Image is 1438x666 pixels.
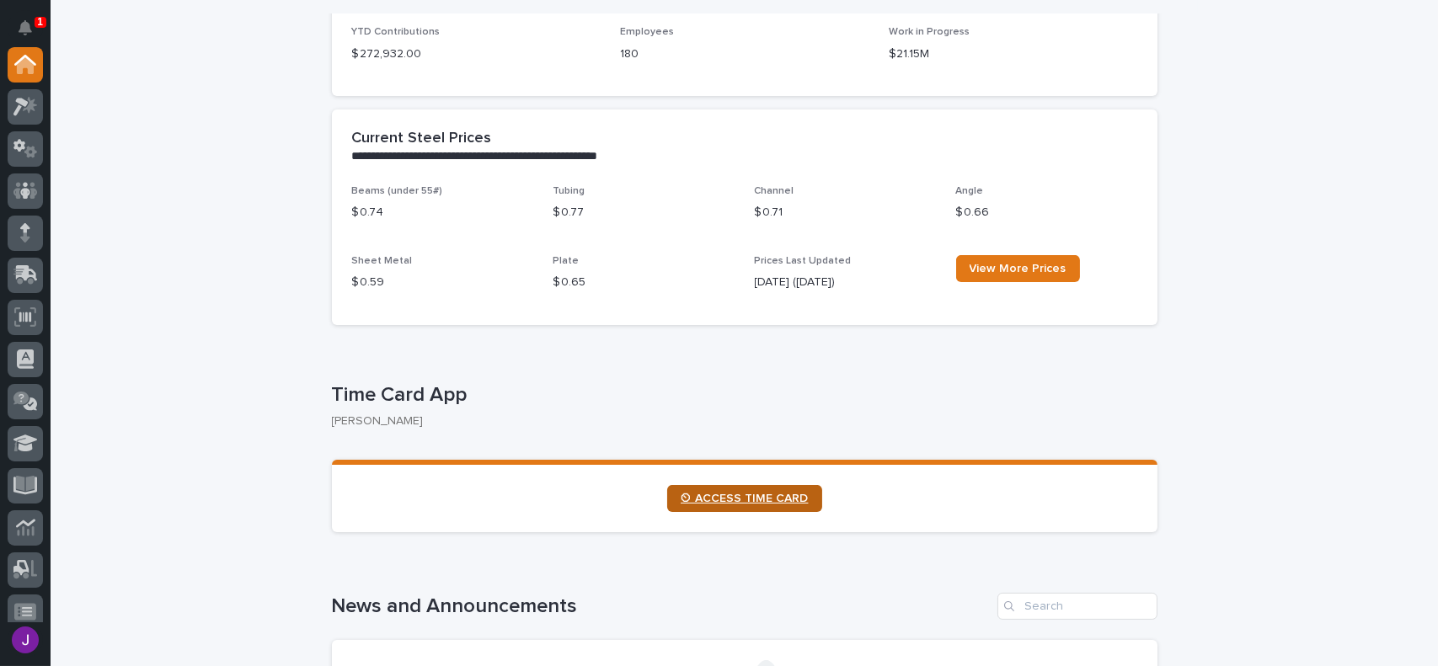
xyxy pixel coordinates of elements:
[956,186,984,196] span: Angle
[889,45,1137,63] p: $21.15M
[620,45,869,63] p: 180
[553,204,735,221] p: $ 0.77
[352,45,601,63] p: $ 272,932.00
[553,274,735,291] p: $ 0.65
[37,16,43,28] p: 1
[332,414,1144,429] p: [PERSON_NAME]
[352,130,492,148] h2: Current Steel Prices
[755,274,936,291] p: [DATE] ([DATE])
[956,204,1137,221] p: $ 0.66
[667,485,822,512] a: ⏲ ACCESS TIME CARD
[956,255,1080,282] a: View More Prices
[352,256,413,266] span: Sheet Metal
[755,204,936,221] p: $ 0.71
[21,20,43,47] div: Notifications1
[352,186,443,196] span: Beams (under 55#)
[352,204,533,221] p: $ 0.74
[755,186,794,196] span: Channel
[889,27,970,37] span: Work in Progress
[997,593,1157,620] input: Search
[620,27,674,37] span: Employees
[352,274,533,291] p: $ 0.59
[970,263,1066,274] span: View More Prices
[755,256,852,266] span: Prices Last Updated
[8,622,43,658] button: users-avatar
[332,594,991,619] h1: News and Announcements
[681,493,809,504] span: ⏲ ACCESS TIME CARD
[553,256,580,266] span: Plate
[332,383,1151,408] p: Time Card App
[352,27,441,37] span: YTD Contributions
[8,10,43,45] button: Notifications
[553,186,585,196] span: Tubing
